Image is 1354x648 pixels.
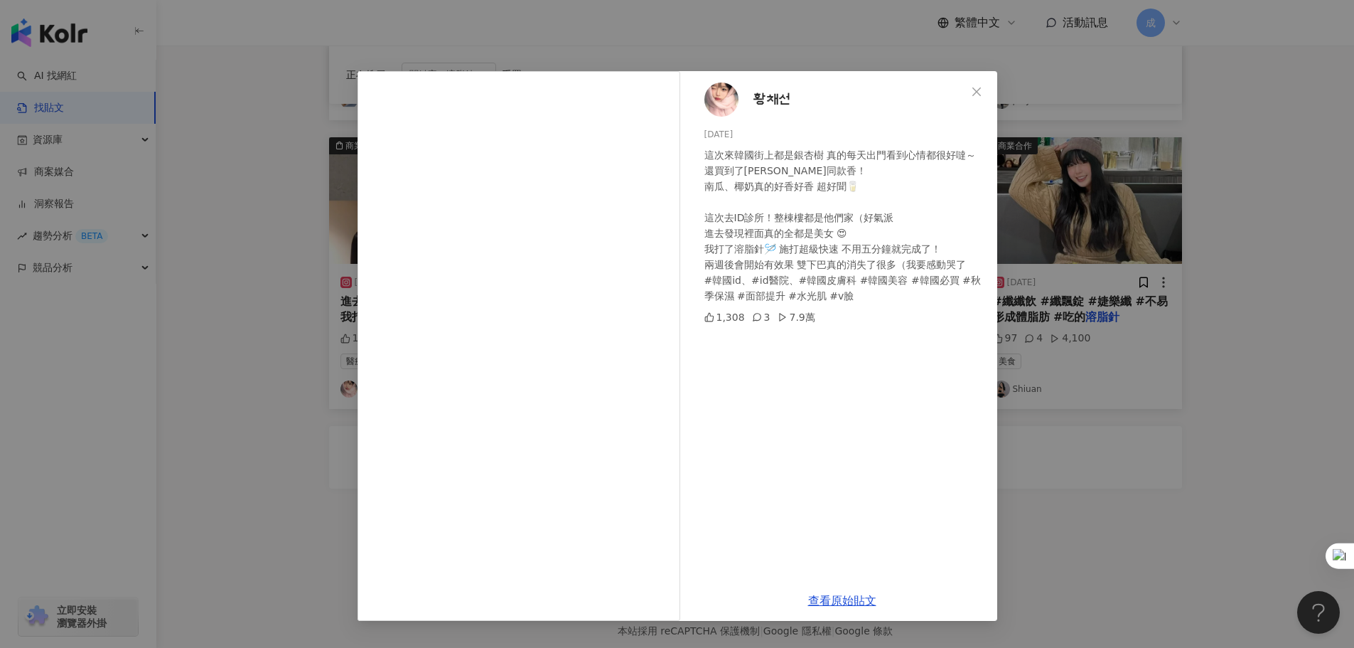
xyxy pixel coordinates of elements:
button: Close [962,78,991,106]
a: 查看原始貼文 [808,594,876,607]
span: close [971,86,982,97]
div: 7.9萬 [778,309,815,325]
span: 황채선 [753,90,791,110]
div: [DATE] [704,128,986,142]
div: 1,308 [704,309,745,325]
div: 這次來韓國街上都是銀杏樹 真的每天出門看到心情都很好噠～ 還買到了[PERSON_NAME]同款香！ 南瓜、椰奶真的好香好香 超好聞🥛 這次去ID診所！整棟樓都是他們家（好氣派 進去發現裡面真的... [704,147,986,304]
img: KOL Avatar [704,83,738,117]
div: 3 [752,309,770,325]
a: KOL Avatar황채선 [704,83,966,117]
